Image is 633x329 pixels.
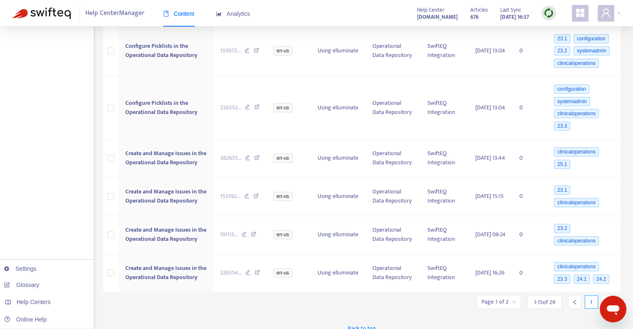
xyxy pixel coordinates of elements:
[163,11,169,17] span: book
[366,178,421,216] td: Operational Data Repository
[366,216,421,254] td: Operational Data Repository
[512,26,546,77] td: 0
[534,298,555,307] span: 1 - 15 of 29
[554,198,599,207] span: clinicaloperations
[125,225,206,244] span: Create and Manage Issues in the Operational Data Repository
[585,295,598,309] div: 1
[125,187,206,205] span: Create and Manage Issues in the Operational Data Repository
[220,268,242,277] span: 226554 ...
[475,191,503,201] span: [DATE] 15:15
[4,265,37,272] a: Settings
[554,109,599,118] span: clinicaloperations
[554,59,599,68] span: clinicaloperations
[366,139,421,178] td: Operational Data Repository
[125,98,197,117] span: Configure Picklists in the Operational Data Repository
[573,275,590,284] span: 24.1
[311,178,366,216] td: Using elluminate
[220,230,238,239] span: 191113 ...
[512,77,546,139] td: 0
[573,46,610,55] span: systemadmin
[417,12,458,22] a: [DOMAIN_NAME]
[220,192,241,201] span: 153392 ...
[421,26,468,77] td: SwiftEQ Integration
[17,299,51,305] span: Help Centers
[512,178,546,216] td: 0
[475,153,505,163] span: [DATE] 13:44
[593,275,609,284] span: 24.2
[421,77,468,139] td: SwiftEQ Integration
[220,103,241,112] span: 226553 ...
[421,254,468,292] td: SwiftEQ Integration
[125,148,206,167] span: Create and Manage Issues in the Operational Data Repository
[554,236,599,245] span: clinicaloperations
[125,263,206,282] span: Create and Manage Issues in the Operational Data Repository
[421,178,468,216] td: SwiftEQ Integration
[554,97,590,106] span: systemadmin
[12,7,71,19] img: Swifteq
[500,12,529,22] strong: [DATE] 16:37
[512,139,546,178] td: 0
[366,26,421,77] td: Operational Data Repository
[220,153,241,163] span: 382655 ...
[475,103,505,112] span: [DATE] 13:04
[311,77,366,139] td: Using elluminate
[125,41,197,60] span: Configure Picklists in the Operational Data Repository
[273,46,293,55] span: en-us
[470,5,488,15] span: Articles
[163,10,194,17] span: Content
[544,8,554,18] img: sync.dc5367851b00ba804db3.png
[500,5,521,15] span: Last Sync
[554,84,589,94] span: configuration
[273,103,293,112] span: en-us
[273,268,293,277] span: en-us
[554,34,570,43] span: 23.1
[475,268,504,277] span: [DATE] 16:26
[417,5,444,15] span: Help Center
[311,26,366,77] td: Using elluminate
[554,275,570,284] span: 23.3
[470,12,479,22] strong: 676
[311,216,366,254] td: Using elluminate
[311,254,366,292] td: Using elluminate
[85,5,144,21] span: Help Center Manager
[475,46,505,55] span: [DATE] 13:04
[575,8,585,18] span: appstore
[216,11,222,17] span: area-chart
[573,34,609,43] span: configuration
[366,254,421,292] td: Operational Data Repository
[601,8,611,18] span: user
[216,10,250,17] span: Analytics
[421,139,468,178] td: SwiftEQ Integration
[421,216,468,254] td: SwiftEQ Integration
[554,262,599,271] span: clinicaloperations
[4,282,39,288] a: Glossary
[512,254,546,292] td: 0
[554,121,570,131] span: 23.3
[554,147,599,156] span: clinicaloperations
[572,299,578,305] span: left
[554,224,570,233] span: 23.2
[4,316,47,323] a: Online Help
[512,216,546,254] td: 0
[273,153,293,163] span: en-us
[220,46,241,55] span: 155072 ...
[273,192,293,201] span: en-us
[554,186,570,195] span: 23.1
[366,77,421,139] td: Operational Data Repository
[475,230,505,239] span: [DATE] 08:24
[600,296,626,322] iframe: Button to launch messaging window
[554,46,570,55] span: 23.2
[311,139,366,178] td: Using elluminate
[554,160,570,169] span: 25.1
[273,230,293,239] span: en-us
